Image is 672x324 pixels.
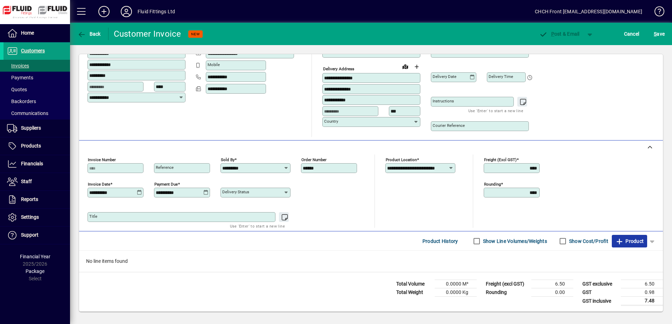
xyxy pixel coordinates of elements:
[422,236,458,247] span: Product History
[3,84,70,95] a: Quotes
[191,32,200,36] span: NEW
[3,120,70,137] a: Suppliers
[21,30,34,36] span: Home
[7,99,36,104] span: Backorders
[208,62,220,67] mat-label: Mobile
[76,28,103,40] button: Back
[649,1,663,24] a: Knowledge Base
[7,110,48,116] span: Communications
[652,28,666,40] button: Save
[21,196,38,202] span: Reports
[7,63,29,69] span: Invoices
[20,254,50,259] span: Financial Year
[468,107,523,115] mat-hint: Use 'Enter' to start a new line
[3,173,70,190] a: Staff
[3,209,70,226] a: Settings
[79,251,663,272] div: No line items found
[3,95,70,107] a: Backorders
[3,107,70,119] a: Communications
[3,191,70,208] a: Reports
[539,31,580,37] span: ost & Email
[393,280,435,288] td: Total Volume
[622,28,641,40] button: Cancel
[579,288,621,297] td: GST
[3,24,70,42] a: Home
[88,182,110,187] mat-label: Invoice date
[21,161,43,166] span: Financials
[535,28,583,40] button: Post & Email
[621,280,663,288] td: 6.50
[21,214,39,220] span: Settings
[579,297,621,305] td: GST inclusive
[433,123,465,128] mat-label: Courier Reference
[70,28,108,40] app-page-header-button: Back
[21,143,41,149] span: Products
[621,297,663,305] td: 7.48
[482,280,531,288] td: Freight (excl GST)
[89,214,97,219] mat-label: Title
[654,28,665,39] span: ave
[393,288,435,297] td: Total Weight
[579,280,621,288] td: GST exclusive
[531,288,573,297] td: 0.00
[654,31,657,37] span: S
[531,280,573,288] td: 6.50
[93,5,115,18] button: Add
[138,6,175,17] div: Fluid Fittings Ltd
[3,226,70,244] a: Support
[482,288,531,297] td: Rounding
[21,125,41,131] span: Suppliers
[615,236,644,247] span: Product
[301,157,327,162] mat-label: Order number
[535,6,642,17] div: CHCH Front [EMAIL_ADDRESS][DOMAIN_NAME]
[21,232,38,238] span: Support
[156,165,174,170] mat-label: Reference
[7,75,33,80] span: Payments
[3,60,70,72] a: Invoices
[621,288,663,297] td: 0.98
[411,61,422,72] button: Choose address
[482,238,547,245] label: Show Line Volumes/Weights
[420,235,461,247] button: Product History
[433,99,454,103] mat-label: Instructions
[114,28,181,39] div: Customer Invoice
[221,157,234,162] mat-label: Sold by
[3,137,70,155] a: Products
[489,74,513,79] mat-label: Delivery time
[77,31,101,37] span: Back
[154,182,178,187] mat-label: Payment due
[386,157,417,162] mat-label: Product location
[21,179,32,184] span: Staff
[484,157,517,162] mat-label: Freight (excl GST)
[435,280,477,288] td: 0.0000 M³
[3,72,70,84] a: Payments
[551,31,554,37] span: P
[624,28,639,39] span: Cancel
[230,222,285,230] mat-hint: Use 'Enter' to start a new line
[88,157,116,162] mat-label: Invoice number
[435,288,477,297] td: 0.0000 Kg
[7,87,27,92] span: Quotes
[26,268,44,274] span: Package
[222,189,249,194] mat-label: Delivery status
[115,5,138,18] button: Profile
[3,155,70,173] a: Financials
[21,48,45,53] span: Customers
[484,182,501,187] mat-label: Rounding
[400,61,411,72] a: View on map
[324,119,338,124] mat-label: Country
[612,235,647,247] button: Product
[568,238,608,245] label: Show Cost/Profit
[433,74,456,79] mat-label: Delivery date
